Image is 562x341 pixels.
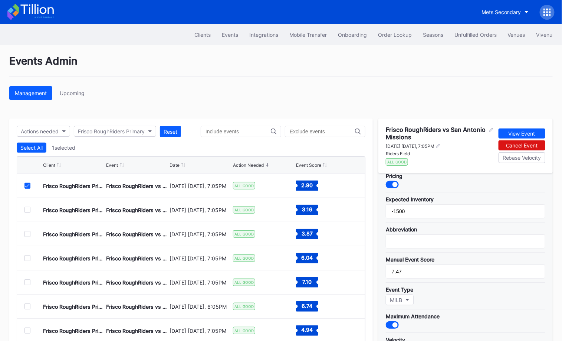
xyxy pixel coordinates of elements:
[386,286,545,293] div: Event Type
[244,28,284,42] button: Integrations
[503,155,541,161] div: Rebase Velocity
[15,90,47,96] div: Management
[302,327,313,333] text: 4.94
[43,231,105,237] div: Frisco RoughRiders Primary
[43,207,105,213] div: Frisco RoughRiders Primary
[499,152,545,163] button: Rebase Velocity
[170,162,180,168] div: Date
[170,231,231,237] div: [DATE] [DATE], 7:05PM
[249,32,278,38] div: Integrations
[43,255,105,262] div: Frisco RoughRiders Primary
[296,162,321,168] div: Event Score
[106,162,118,168] div: Event
[302,254,313,261] text: 6.04
[106,207,168,213] div: Frisco RoughRiders vs San Antonio Missions
[386,226,545,233] div: Abbreviation
[454,32,497,38] div: Unfulfilled Orders
[164,129,177,135] div: Reset
[302,182,313,188] text: 2.90
[189,28,216,42] button: Clients
[302,230,313,237] text: 3.87
[233,279,255,286] div: ALL GOOD
[390,297,402,303] div: MILB
[417,28,449,42] button: Seasons
[78,128,145,134] div: Frisco RoughRiders Primary
[170,183,231,189] div: [DATE] [DATE], 7:05PM
[233,303,255,310] div: ALL GOOD
[43,279,105,286] div: Frisco RoughRiders Primary
[206,129,271,134] input: Include events
[499,140,545,150] button: Cancel Event
[302,206,312,212] text: 3.16
[106,255,168,262] div: Frisco RoughRiders vs San Antonio Missions
[106,279,168,286] div: Frisco RoughRiders vs San Antonio Missions
[52,144,75,151] div: 1 selected
[284,28,332,42] button: Mobile Transfer
[17,143,46,153] button: Select All
[233,327,255,334] div: ALL GOOD
[233,182,255,189] div: ALL GOOD
[386,143,434,149] div: [DATE] [DATE], 7:05PM
[386,158,408,166] div: ALL GOOD
[60,90,85,96] div: Upcoming
[378,32,412,38] div: Order Lookup
[303,279,312,285] text: 7.10
[482,9,521,15] div: Mets Secondary
[506,142,538,149] div: Cancel Event
[170,279,231,286] div: [DATE] [DATE], 7:05PM
[74,126,156,137] button: Frisco RoughRiders Primary
[386,256,545,263] div: Manual Event Score
[386,196,545,202] div: Expected Inventory
[290,129,355,134] input: Exclude events
[509,130,535,137] div: View Event
[170,207,231,213] div: [DATE] [DATE], 7:05PM
[9,86,52,100] button: Management
[302,303,313,309] text: 6.74
[449,28,502,42] button: Unfulfilled Orders
[194,32,211,38] div: Clients
[499,129,545,139] button: View Event
[17,126,70,137] button: Actions needed
[106,303,168,310] div: Frisco RoughRiders vs San Antonio Missions
[216,28,244,42] button: Events
[9,55,553,77] div: Events Admin
[43,328,105,334] div: Frisco RoughRiders Primary
[531,28,558,42] button: Vivenu
[222,32,238,38] div: Events
[20,144,43,151] div: Select All
[386,313,545,319] div: Maximum Attendance
[508,32,525,38] div: Venues
[170,255,231,262] div: [DATE] [DATE], 7:05PM
[476,5,534,19] button: Mets Secondary
[170,328,231,334] div: [DATE] [DATE], 7:05PM
[54,86,90,100] button: Upcoming
[21,128,59,134] div: Actions needed
[106,231,168,237] div: Frisco RoughRiders vs San Antonio Missions
[386,126,487,141] div: Frisco RoughRiders vs San Antonio Missions
[233,206,255,214] div: ALL GOOD
[106,183,168,189] div: Frisco RoughRiders vs San Antonio Missions
[386,295,414,305] button: MILB
[43,162,55,168] div: Client
[332,28,372,42] button: Onboarding
[233,162,264,168] div: Action Needed
[502,28,531,42] button: Venues
[233,254,255,262] div: ALL GOOD
[423,32,443,38] div: Seasons
[106,328,168,334] div: Frisco RoughRiders vs Northwest [US_STATE] Naturals
[386,151,493,156] div: Riders Field
[372,28,417,42] button: Order Lookup
[43,183,105,189] div: Frisco RoughRiders Primary
[160,126,181,137] button: Reset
